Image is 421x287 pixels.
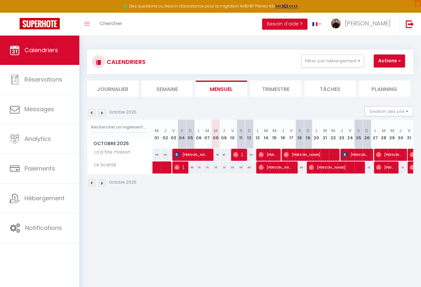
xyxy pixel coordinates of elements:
[329,120,337,149] th: 22
[91,121,149,133] input: Rechercher un logement...
[374,128,376,134] abbr: L
[172,128,175,134] abbr: V
[408,128,411,134] abbr: V
[282,128,284,134] abbr: J
[345,19,391,27] span: [PERSON_NAME]
[264,128,268,134] abbr: M
[153,120,161,149] th: 01
[309,161,360,174] span: [PERSON_NAME]
[250,81,302,97] li: Trimestre
[257,128,258,134] abbr: L
[331,128,335,134] abbr: M
[205,128,209,134] abbr: M
[174,148,210,161] span: [PERSON_NAME]
[258,148,277,161] span: [PERSON_NAME]
[161,120,169,149] th: 02
[295,120,304,149] th: 18
[304,81,356,97] li: Tâches
[396,120,405,149] th: 30
[178,120,186,149] th: 04
[273,128,276,134] abbr: M
[220,149,228,161] div: 90
[220,120,228,149] th: 09
[295,161,304,174] div: 95
[406,20,414,28] img: logout
[186,161,195,174] div: 95
[312,120,321,149] th: 20
[331,19,341,28] img: ...
[284,148,335,161] span: [PERSON_NAME]
[211,161,220,174] div: 75
[24,46,58,54] span: Calendriers
[254,120,262,149] th: 13
[376,148,403,161] span: [PERSON_NAME]
[228,161,237,174] div: 95
[326,13,399,36] a: ... [PERSON_NAME]
[371,120,380,149] th: 27
[196,81,247,97] li: Mensuel
[346,120,354,149] th: 24
[228,120,237,149] th: 10
[396,161,405,174] div: 72
[233,148,244,161] span: [PERSON_NAME]
[301,54,364,68] button: Filtrer par hébergement
[211,149,220,161] div: 90
[186,120,195,149] th: 05
[88,161,117,169] span: Le Scandi
[161,149,169,161] div: 95
[203,161,211,174] div: 75
[316,128,318,134] abbr: L
[245,161,254,174] div: 85
[24,75,62,83] span: Réservations
[304,120,312,149] th: 19
[174,161,185,174] span: [PERSON_NAME]
[390,128,394,134] abbr: M
[275,3,298,9] a: >>> ICI <<<<
[359,81,410,97] li: Planning
[203,120,211,149] th: 07
[262,19,307,30] button: Besoin d'aide ?
[87,139,152,148] span: Octobre 2025
[290,128,293,134] abbr: V
[24,194,65,202] span: Hébergement
[195,161,203,174] div: 75
[365,128,368,134] abbr: D
[405,120,413,149] th: 31
[180,128,183,134] abbr: S
[298,128,301,134] abbr: S
[214,128,218,134] abbr: M
[388,120,397,149] th: 29
[195,120,203,149] th: 06
[365,106,413,116] button: Gestion des prix
[306,128,310,134] abbr: D
[354,120,363,149] th: 25
[399,128,402,134] abbr: J
[211,120,220,149] th: 08
[95,13,127,36] a: Chercher
[382,128,386,134] abbr: M
[105,54,146,69] h3: CALENDRIERS
[357,128,360,134] abbr: S
[337,120,346,149] th: 23
[100,20,122,27] span: Chercher
[109,179,136,186] p: Octobre 2025
[349,128,351,134] abbr: V
[223,128,225,134] abbr: J
[237,161,245,174] div: 95
[88,149,132,156] span: La p'tite maison
[220,161,228,174] div: 75
[258,161,294,174] span: [PERSON_NAME]
[20,18,60,29] img: Super Booking
[374,54,405,68] button: Actions
[198,128,200,134] abbr: L
[279,120,287,149] th: 16
[24,135,51,143] span: Analytics
[245,149,254,161] div: 110
[164,128,166,134] abbr: J
[189,128,192,134] abbr: D
[380,120,388,149] th: 28
[245,120,254,149] th: 12
[248,128,251,134] abbr: D
[87,81,138,97] li: Journalier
